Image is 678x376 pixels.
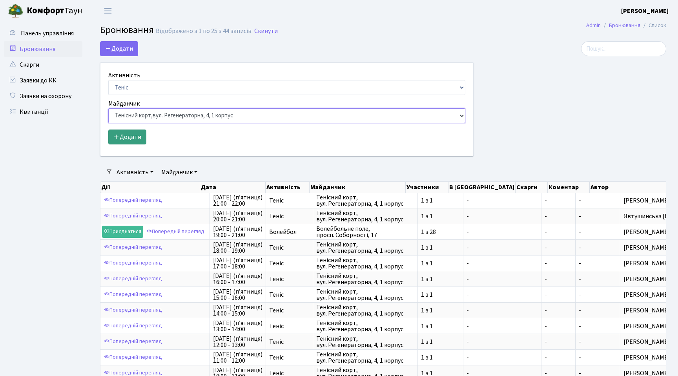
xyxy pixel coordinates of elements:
span: - [467,307,538,314]
span: - [579,212,581,221]
li: Список [640,21,666,30]
th: Скарги [516,182,548,193]
span: - [579,290,581,299]
span: - [467,197,538,204]
span: - [579,259,581,268]
nav: breadcrumb [574,17,678,34]
th: Майданчик [310,182,406,193]
a: Бронювання [609,21,640,29]
input: Пошук... [581,41,666,56]
span: - [467,213,538,219]
span: Теніс [269,339,310,345]
span: - [545,276,572,282]
span: Теніс [269,323,310,329]
a: Заявки до КК [4,73,82,88]
a: Заявки на охорону [4,88,82,104]
span: - [467,323,538,329]
span: Тенісний корт, вул. Регенераторна, 4, 1 корпус [316,336,414,348]
span: Панель управління [21,29,74,38]
span: - [545,307,572,314]
span: - [467,339,538,345]
span: 1 з 1 [421,197,460,204]
img: logo.png [8,3,24,19]
span: Бронювання [100,23,154,37]
span: - [545,323,572,329]
th: Дії [100,182,200,193]
a: Скинути [254,27,278,35]
span: - [545,339,572,345]
span: - [467,260,538,266]
a: Попередній перегляд [102,351,164,363]
span: Волейбольне поле, просп. Соборності, 17 [316,226,414,238]
a: Приєднатися [102,226,143,238]
span: - [579,306,581,315]
span: 1 з 1 [421,307,460,314]
span: [DATE] (п’ятниця) 14:00 - 15:00 [213,304,262,317]
span: - [579,196,581,205]
span: Тенісний корт, вул. Регенераторна, 4, 1 корпус [316,351,414,364]
span: - [545,354,572,361]
span: Тенісний корт, вул. Регенераторна, 4, 1 корпус [316,194,414,207]
b: [PERSON_NAME] [621,7,669,15]
span: [DATE] (п’ятниця) 16:00 - 17:00 [213,273,262,285]
span: - [579,353,581,362]
span: [DATE] (п’ятниця) 18:00 - 19:00 [213,241,262,254]
span: - [545,229,572,235]
span: [DATE] (п’ятниця) 19:00 - 21:00 [213,226,262,238]
a: Попередній перегляд [102,336,164,348]
span: Теніс [269,245,310,251]
a: Активність [113,166,157,179]
a: Попередній перегляд [102,194,164,206]
span: 1 з 28 [421,229,460,235]
a: Майданчик [158,166,200,179]
a: Попередній перегляд [102,304,164,316]
span: 1 з 1 [421,260,460,266]
th: Коментар [548,182,590,193]
a: Попередній перегляд [102,257,164,269]
span: - [467,292,538,298]
span: [DATE] (п’ятниця) 11:00 - 12:00 [213,351,262,364]
span: - [467,276,538,282]
a: Бронювання [4,41,82,57]
th: Участники [406,182,448,193]
span: Волейбол [269,229,310,235]
button: Додати [100,41,138,56]
a: Admin [586,21,601,29]
span: 1 з 1 [421,354,460,361]
span: Теніс [269,260,310,266]
th: В [GEOGRAPHIC_DATA] [448,182,516,193]
span: Тенісний корт, вул. Регенераторна, 4, 1 корпус [316,304,414,317]
span: 1 з 1 [421,213,460,219]
span: - [467,229,538,235]
th: Активність [266,182,310,193]
span: Теніс [269,197,310,204]
label: Активність [108,71,140,80]
span: Тенісний корт, вул. Регенераторна, 4, 1 корпус [316,320,414,332]
span: - [545,245,572,251]
a: Квитанції [4,104,82,120]
span: Таун [27,4,82,18]
span: Тенісний корт, вул. Регенераторна, 4, 1 корпус [316,257,414,270]
span: [DATE] (п’ятниця) 21:00 - 22:00 [213,194,262,207]
span: - [545,197,572,204]
span: Теніс [269,213,310,219]
a: Панель управління [4,26,82,41]
span: Тенісний корт, вул. Регенераторна, 4, 1 корпус [316,210,414,223]
span: Тенісний корт, вул. Регенераторна, 4, 1 корпус [316,241,414,254]
span: 1 з 1 [421,323,460,329]
span: - [579,322,581,330]
span: 1 з 1 [421,276,460,282]
a: Попередній перегляд [102,320,164,332]
div: Відображено з 1 по 25 з 44 записів. [156,27,253,35]
span: - [545,213,572,219]
span: - [545,292,572,298]
button: Переключити навігацію [98,4,118,17]
a: Попередній перегляд [102,288,164,301]
span: - [467,245,538,251]
span: - [579,228,581,236]
span: [DATE] (п’ятниця) 13:00 - 14:00 [213,320,262,332]
a: Попередній перегляд [102,273,164,285]
span: 1 з 1 [421,292,460,298]
span: Теніс [269,276,310,282]
label: Майданчик [108,99,140,108]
